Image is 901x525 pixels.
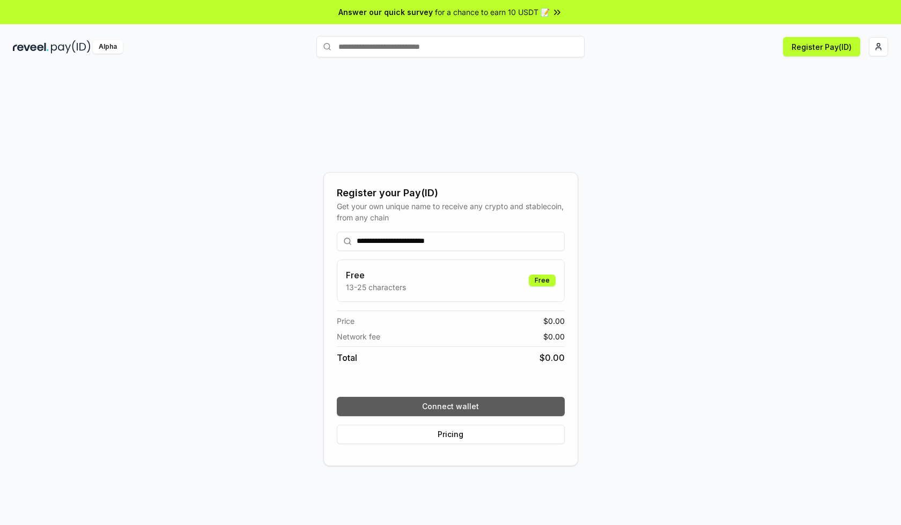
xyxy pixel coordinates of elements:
span: $ 0.00 [543,315,565,327]
div: Free [529,275,556,286]
span: Total [337,351,357,364]
img: reveel_dark [13,40,49,54]
span: for a chance to earn 10 USDT 📝 [435,6,550,18]
img: pay_id [51,40,91,54]
div: Alpha [93,40,123,54]
button: Register Pay(ID) [783,37,860,56]
p: 13-25 characters [346,282,406,293]
span: $ 0.00 [543,331,565,342]
span: Network fee [337,331,380,342]
div: Register your Pay(ID) [337,186,565,201]
h3: Free [346,269,406,282]
span: $ 0.00 [540,351,565,364]
span: Answer our quick survey [338,6,433,18]
span: Price [337,315,355,327]
div: Get your own unique name to receive any crypto and stablecoin, from any chain [337,201,565,223]
button: Connect wallet [337,397,565,416]
button: Pricing [337,425,565,444]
